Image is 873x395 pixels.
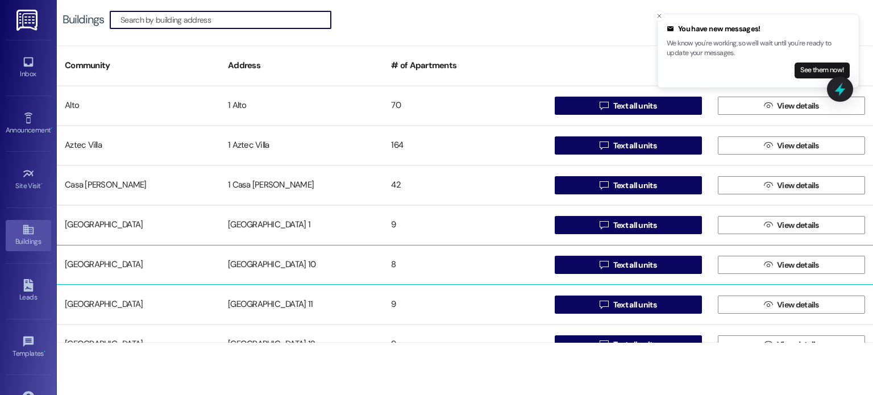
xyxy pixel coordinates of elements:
[6,52,51,83] a: Inbox
[57,253,220,276] div: [GEOGRAPHIC_DATA]
[6,164,51,195] a: Site Visit •
[220,52,383,80] div: Address
[383,52,546,80] div: # of Apartments
[383,333,546,356] div: 9
[16,10,40,31] img: ResiDesk Logo
[51,124,52,132] span: •
[613,299,656,311] span: Text all units
[220,174,383,197] div: 1 Casa [PERSON_NAME]
[44,348,45,356] span: •
[777,299,819,311] span: View details
[57,174,220,197] div: Casa [PERSON_NAME]
[718,136,865,155] button: View details
[764,101,772,110] i: 
[6,332,51,363] a: Templates •
[600,340,608,349] i: 
[764,141,772,150] i: 
[718,296,865,314] button: View details
[613,100,656,112] span: Text all units
[667,39,850,59] p: We know you're working, so we'll wait until you're ready to update your messages.
[6,276,51,306] a: Leads
[718,256,865,274] button: View details
[555,216,702,234] button: Text all units
[57,134,220,157] div: Aztec Villa
[777,339,819,351] span: View details
[383,253,546,276] div: 8
[667,23,850,35] div: You have new messages!
[777,219,819,231] span: View details
[795,63,850,78] button: See them now!
[220,214,383,236] div: [GEOGRAPHIC_DATA] 1
[63,14,104,26] div: Buildings
[57,52,220,80] div: Community
[383,94,546,117] div: 70
[777,259,819,271] span: View details
[57,214,220,236] div: [GEOGRAPHIC_DATA]
[600,141,608,150] i: 
[777,100,819,112] span: View details
[555,296,702,314] button: Text all units
[764,221,772,230] i: 
[613,259,656,271] span: Text all units
[718,335,865,354] button: View details
[654,10,665,22] button: Close toast
[120,12,331,28] input: Search by building address
[600,181,608,190] i: 
[220,253,383,276] div: [GEOGRAPHIC_DATA] 10
[777,180,819,192] span: View details
[613,219,656,231] span: Text all units
[220,134,383,157] div: 1 Aztec Villa
[764,300,772,309] i: 
[600,221,608,230] i: 
[41,180,43,188] span: •
[764,340,772,349] i: 
[613,180,656,192] span: Text all units
[718,216,865,234] button: View details
[555,97,702,115] button: Text all units
[718,176,865,194] button: View details
[613,140,656,152] span: Text all units
[718,97,865,115] button: View details
[383,134,546,157] div: 164
[555,256,702,274] button: Text all units
[555,136,702,155] button: Text all units
[600,101,608,110] i: 
[57,293,220,316] div: [GEOGRAPHIC_DATA]
[600,300,608,309] i: 
[57,333,220,356] div: [GEOGRAPHIC_DATA]
[555,176,702,194] button: Text all units
[57,94,220,117] div: Alto
[555,335,702,354] button: Text all units
[220,94,383,117] div: 1 Alto
[383,293,546,316] div: 9
[383,174,546,197] div: 42
[6,220,51,251] a: Buildings
[383,214,546,236] div: 9
[220,333,383,356] div: [GEOGRAPHIC_DATA] 12
[764,181,772,190] i: 
[777,140,819,152] span: View details
[600,260,608,269] i: 
[613,339,656,351] span: Text all units
[764,260,772,269] i: 
[220,293,383,316] div: [GEOGRAPHIC_DATA] 11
